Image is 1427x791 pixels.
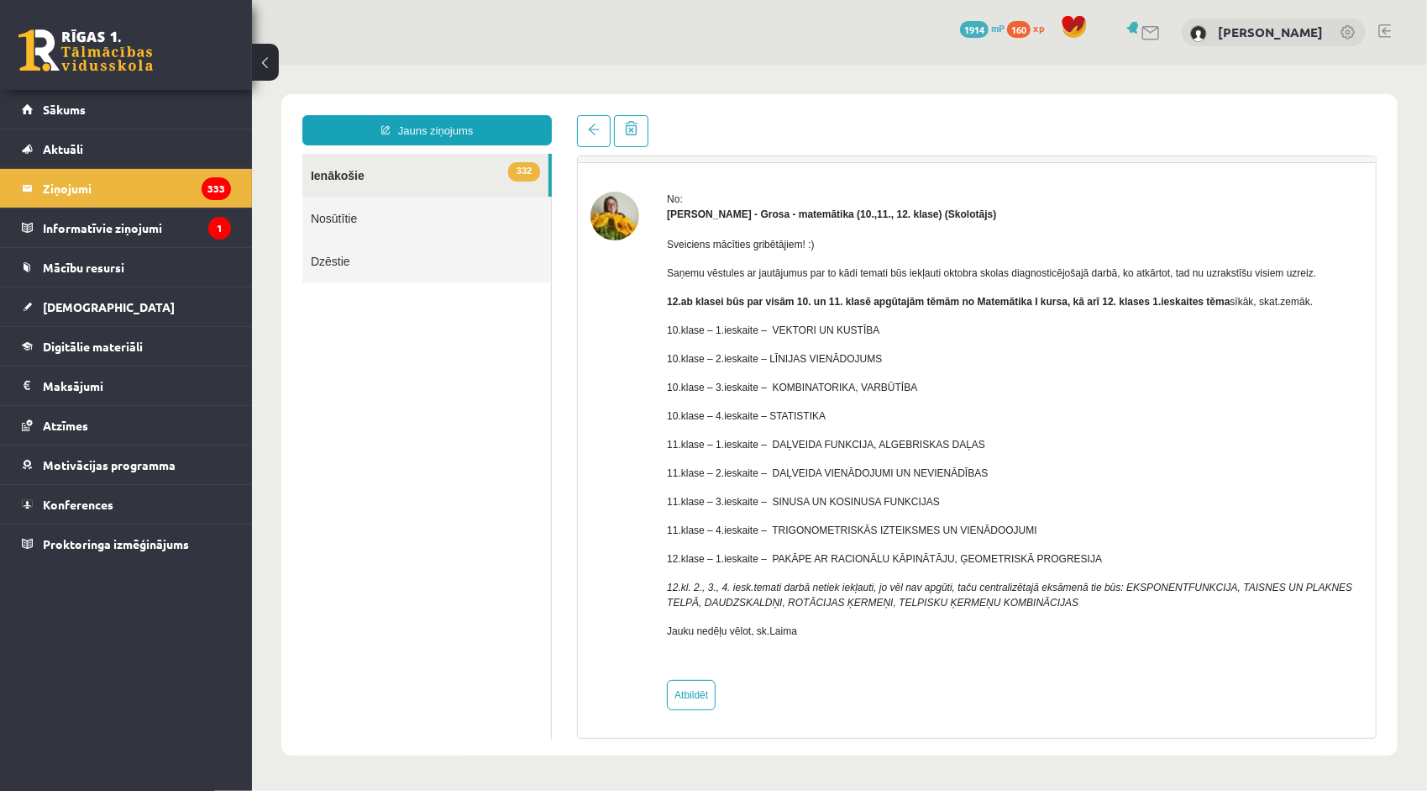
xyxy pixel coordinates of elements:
[22,366,231,405] a: Maksājumi
[415,615,464,646] a: Atbildēt
[256,98,288,117] span: 332
[960,21,1005,34] a: 1914 mP
[43,169,231,208] legend: Ziņojumi
[43,339,143,354] span: Digitālie materiāli
[22,248,231,287] a: Mācību resursi
[22,169,231,208] a: Ziņojumi333
[43,208,231,247] legend: Informatīvie ziņojumi
[22,327,231,366] a: Digitālie materiāli
[18,29,153,71] a: Rīgas 1. Tālmācības vidusskola
[22,287,231,326] a: [DEMOGRAPHIC_DATA]
[43,536,189,551] span: Proktoringa izmēģinājums
[202,177,231,200] i: 333
[50,175,299,218] a: Dzēstie
[22,525,231,563] a: Proktoringa izmēģinājums
[415,430,1111,445] p: 11.klase – 3.ieskaite – SINUSA UN KOSINUSA FUNKCIJAS
[415,458,1111,473] p: 11.klase – 4.ieskaite – TRIGONOMETRISKĀS IZTEIKSMES UN VIENĀDOOJUMI
[43,418,88,433] span: Atzīmes
[50,132,299,175] a: Nosūtītie
[43,366,231,405] legend: Maksājumi
[43,141,83,156] span: Aktuāli
[960,21,989,38] span: 1914
[415,401,1111,416] p: 11.klase – 2.ieskaite – DAĻVEIDA VIENĀDOJUMI UN NEVIENĀDĪBAS
[43,102,86,117] span: Sākums
[50,50,300,81] a: Jauns ziņojums
[415,144,744,156] strong: [PERSON_NAME] - Grosa - matemātika (10.,11., 12. klase) (Skolotājs)
[415,344,1111,359] p: 10.klase – 4.ieskaite – STATISTIKA
[22,446,231,484] a: Motivācijas programma
[415,559,1111,574] p: Jauku nedēļu vēlot, sk.Laima
[415,231,978,243] strong: 12.ab klasei būs par visām 10. un 11. klasē apgūtajām tēmām no Matemātika I kursa, kā arī 12. kla...
[415,201,1111,216] p: Saņemu vēstules ar jautājumus par to kādi temati būs iekļauti oktobra skolas diagnosticējošajā da...
[1218,24,1323,40] a: [PERSON_NAME]
[22,129,231,168] a: Aktuāli
[415,372,1111,388] p: 11.klase – 1.ieskaite – DAĻVEIDA FUNKCIJA, ALGEBRISKAS DAĻAS
[22,406,231,445] a: Atzīmes
[22,90,231,129] a: Sākums
[415,172,1111,187] p: Sveiciens mācīties gribētājiem! :)
[415,229,1111,245] p: sīkāk, skat.zemāk.
[22,485,231,524] a: Konferences
[415,287,1111,302] p: 10.klase – 2.ieskaite – LĪNIJAS VIENĀDOJUMS
[43,299,175,314] span: [DEMOGRAPHIC_DATA]
[43,497,113,512] span: Konferences
[415,487,1111,502] p: 12.klase – 1.ieskaite – PAKĀPE AR RACIONĀLU KĀPINĀTĀJU, ĢEOMETRISKĀ PROGRESIJA
[415,258,1111,273] p: 10.klase – 1.ieskaite – VEKTORI UN KUSTĪBA
[415,315,1111,330] p: 10.klase – 3.ieskaite – KOMBINATORIKA, VARBŪTĪBA
[1007,21,1052,34] a: 160 xp
[43,260,124,275] span: Mācību resursi
[1190,25,1207,42] img: Feliks Vladimirovs
[991,21,1005,34] span: mP
[1033,21,1044,34] span: xp
[338,127,387,176] img: Laima Tukāne - Grosa - matemātika (10.,11., 12. klase)
[1007,21,1031,38] span: 160
[43,457,176,472] span: Motivācijas programma
[415,517,1100,544] em: 12.kl. 2., 3., 4. iesk.temati darbā netiek iekļauti, jo vēl nav apgūti, taču centralizētajā eksām...
[415,127,1111,142] div: No:
[208,217,231,240] i: 1
[50,89,296,132] a: 332Ienākošie
[22,208,231,247] a: Informatīvie ziņojumi1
